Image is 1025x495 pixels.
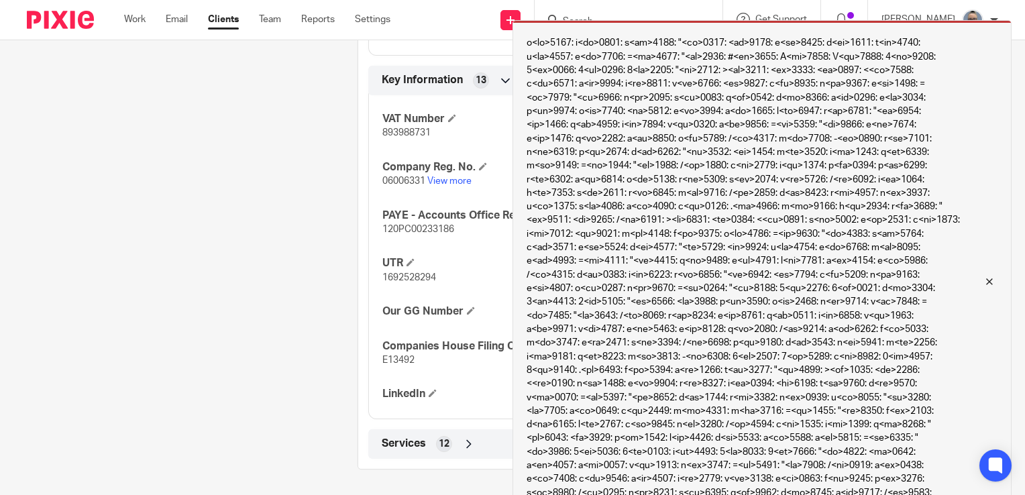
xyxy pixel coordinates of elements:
[476,74,486,87] span: 13
[382,176,425,186] span: 06006331
[382,73,463,87] span: Key Information
[382,225,454,234] span: 120PC00233186
[962,9,983,31] img: Website%20Headshot.png
[259,13,281,26] a: Team
[382,339,678,353] h4: Companies House Filing Code
[355,13,390,26] a: Settings
[27,11,94,29] img: Pixie
[208,13,239,26] a: Clients
[124,13,146,26] a: Work
[439,437,449,451] span: 12
[382,273,436,282] span: 1692528294
[427,176,472,186] a: View more
[382,128,431,137] span: 893988731
[382,112,678,126] h4: VAT Number
[382,305,678,319] h4: Our GG Number
[382,160,678,174] h4: Company Reg. No.
[382,355,415,365] span: E13492
[382,387,678,401] h4: LinkedIn
[382,437,426,451] span: Services
[382,256,678,270] h4: UTR
[301,13,335,26] a: Reports
[166,13,188,26] a: Email
[382,209,678,223] h4: PAYE - Accounts Office Ref.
